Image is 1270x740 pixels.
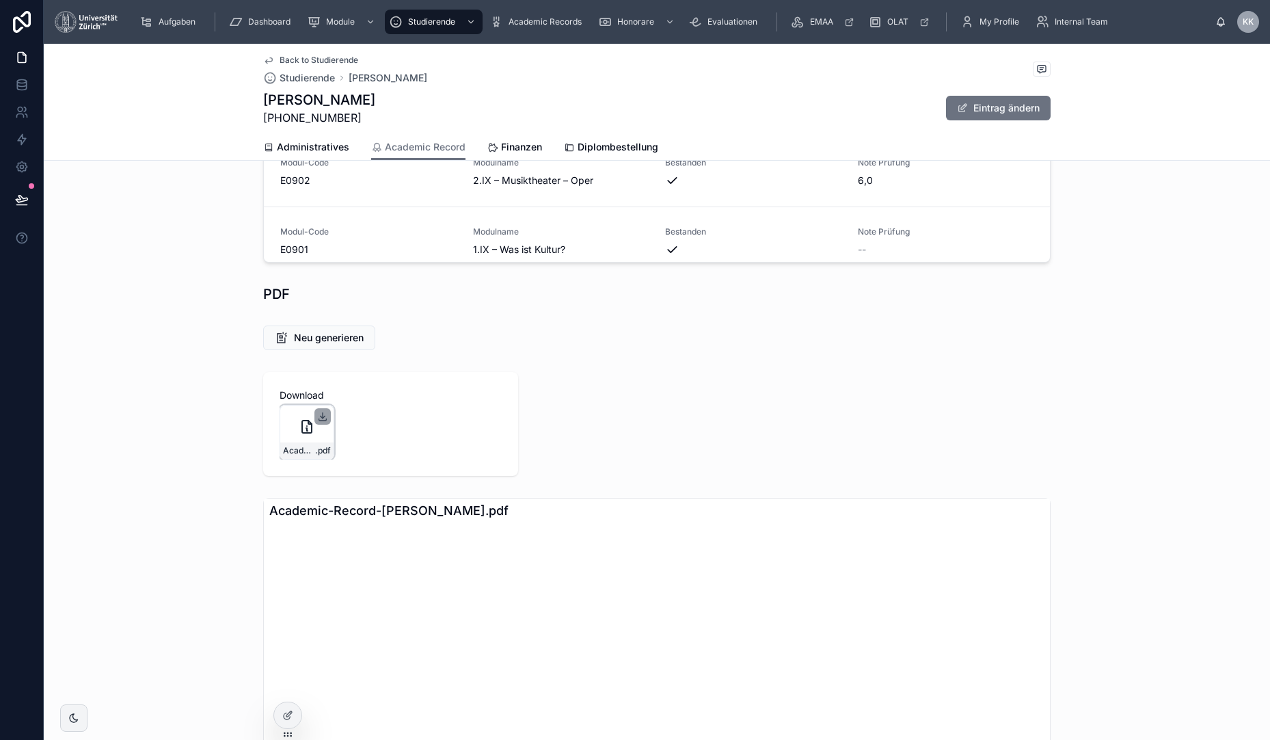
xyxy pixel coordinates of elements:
[280,405,334,460] a: Academic-Record-[PERSON_NAME].pdf
[946,96,1051,120] button: Eintrag ändern
[55,11,118,33] img: App logo
[665,226,841,237] span: Bestanden
[283,445,315,456] span: Academic-Record-[PERSON_NAME]
[315,445,331,456] span: .pdf
[264,499,1050,523] div: Academic-Record-[PERSON_NAME].pdf
[473,157,649,168] span: Modulname
[248,16,291,27] span: Dashboard
[385,140,465,154] span: Academic Record
[280,55,358,66] span: Back to Studierende
[263,71,335,85] a: Studierende
[858,243,866,256] span: --
[864,10,936,34] a: OLAT
[887,16,908,27] span: OLAT
[485,10,591,34] a: Academic Records
[787,10,861,34] a: EMAA
[280,388,502,402] span: Download
[264,137,1050,207] a: Modul-CodeE0902Modulname2.IX – Musiktheater – OperBestandenNote Prüfung6,0
[501,140,542,154] span: Finanzen
[263,55,358,66] a: Back to Studierende
[385,10,483,34] a: Studierende
[594,10,681,34] a: Honorare
[858,174,1034,187] span: 6,0
[277,140,349,154] span: Administratives
[280,71,335,85] span: Studierende
[707,16,757,27] span: Evaluationen
[326,16,355,27] span: Module
[408,16,455,27] span: Studierende
[473,243,649,256] span: 1.IX – Was ist Kultur?
[303,10,382,34] a: Module
[263,285,290,304] h1: PDF
[280,157,457,168] span: Modul-Code
[264,207,1050,276] a: Modul-CodeE0901Modulname1.IX – Was ist Kultur?BestandenNote Prüfung--
[263,135,349,162] a: Administratives
[294,331,364,345] span: Neu generieren
[280,226,457,237] span: Modul-Code
[665,157,841,168] span: Bestanden
[263,326,375,350] button: Neu generieren
[1055,16,1108,27] span: Internal Team
[810,16,833,27] span: EMAA
[858,157,1034,168] span: Note Prüfung
[129,7,1215,37] div: scrollable content
[509,16,582,27] span: Academic Records
[979,16,1019,27] span: My Profile
[371,135,465,161] a: Academic Record
[263,109,375,126] span: [PHONE_NUMBER]
[956,10,1029,34] a: My Profile
[280,174,457,187] span: E0902
[487,135,542,162] a: Finanzen
[858,226,1034,237] span: Note Prüfung
[225,10,300,34] a: Dashboard
[159,16,195,27] span: Aufgaben
[1243,16,1254,27] span: KK
[280,243,457,256] span: E0901
[263,90,375,109] h1: [PERSON_NAME]
[473,174,649,187] span: 2.IX – Musiktheater – Oper
[1031,10,1118,34] a: Internal Team
[349,71,427,85] a: [PERSON_NAME]
[617,16,654,27] span: Honorare
[135,10,205,34] a: Aufgaben
[473,226,649,237] span: Modulname
[564,135,658,162] a: Diplombestellung
[578,140,658,154] span: Diplombestellung
[684,10,767,34] a: Evaluationen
